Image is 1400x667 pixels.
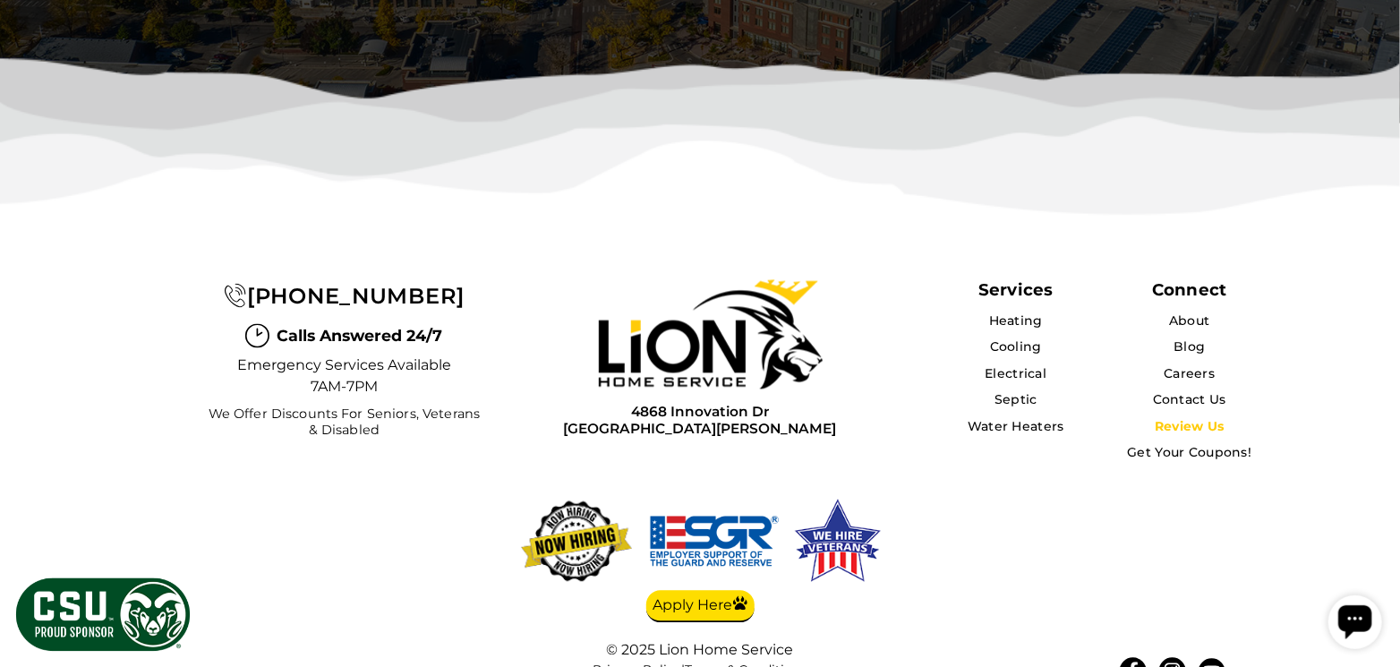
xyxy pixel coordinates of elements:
span: Emergency Services Available 7AM-7PM [236,355,451,398]
div: © 2025 Lion Home Service [521,642,879,659]
span: [GEOGRAPHIC_DATA][PERSON_NAME] [563,421,836,438]
span: Services [978,280,1053,301]
a: Septic [995,392,1037,408]
div: Connect [1152,280,1226,301]
a: Get Your Coupons! [1128,445,1252,461]
a: Electrical [986,366,1047,382]
a: 4868 Innovation Dr[GEOGRAPHIC_DATA][PERSON_NAME] [563,404,836,439]
a: Review Us [1155,419,1225,435]
div: Open chat widget [7,7,61,61]
img: We hire veterans [647,497,781,586]
img: CSU Sponsor Badge [13,576,192,654]
a: Water Heaters [968,419,1064,435]
a: Careers [1164,366,1215,382]
span: We Offer Discounts for Seniors, Veterans & Disabled [203,407,485,439]
img: now-hiring [516,497,636,586]
span: [PHONE_NUMBER] [247,284,465,310]
a: Cooling [990,339,1042,355]
span: Calls Answered 24/7 [277,325,442,348]
a: Heating [989,313,1043,329]
span: 4868 Innovation Dr [563,404,836,421]
a: Blog [1174,339,1205,355]
a: [PHONE_NUMBER] [224,284,465,310]
img: We hire veterans [792,497,884,586]
a: Apply Here [646,591,755,623]
a: Contact Us [1153,392,1226,408]
a: About [1169,313,1209,329]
